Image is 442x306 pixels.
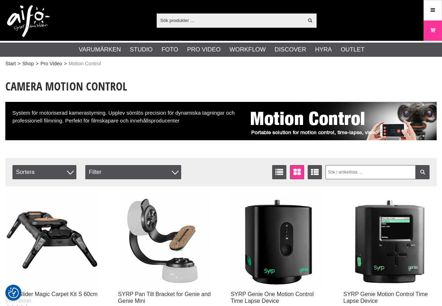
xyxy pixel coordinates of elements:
[187,45,220,54] a: Pro Video
[118,291,211,304] a: SYRP Pan Tilt Bracket for Genie and Genie Mini
[5,291,98,297] a: Syrp Slider Magic Carpet Kit S 60cm
[12,165,76,179] span: Sortera
[5,299,31,304] span: SYKIT-0034H
[315,45,332,54] a: Hyra
[5,102,437,140] div: System för motoriserad kamerastyrning. Upplev sömlös precision för dynamiska tagningar och profes...
[231,291,314,304] a: SYRP Genie One Motion Control Time Lapse Device
[36,60,38,67] span: >
[64,60,67,67] span: >
[5,78,437,94] h1: Camera Motion Control
[272,165,286,179] a: Listvisning
[79,45,121,54] a: Varumärken
[5,60,16,67] a: Start
[18,60,21,67] span: >
[231,193,324,286] img: SYRP Genie One Motion Control Time Lapse Device
[275,45,306,54] a: Discover
[415,165,430,179] a: Filtrera
[118,193,211,286] img: SYRP Pan Tilt Bracket for Genie and Genie Mini
[130,45,152,54] a: Studio
[245,102,437,140] img: Camera Motion Control
[308,165,322,179] a: Utökad listvisning
[343,193,436,286] img: SYRP Genie Motion Control Time Lapse Device
[290,165,304,179] a: Fönstervisning
[8,286,19,299] button: Samtyckesinställningar
[69,60,101,67] span: Motion Control
[343,291,428,304] a: SYRP Genie Motion Control Time Lapse Device
[22,60,34,67] a: Shop
[157,15,303,26] input: Sök produkter ...
[7,5,50,37] img: logo.png
[5,193,98,286] img: Syrp Slider Magic Carpet Kit S 60cm
[325,165,430,179] input: Sök i artikellista ...
[230,45,266,54] a: Workflow
[41,60,62,67] a: Pro Video
[341,45,365,54] a: Outlet
[8,288,19,298] img: Revisit consent button
[161,45,178,54] a: Foto
[85,165,181,179] div: Filter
